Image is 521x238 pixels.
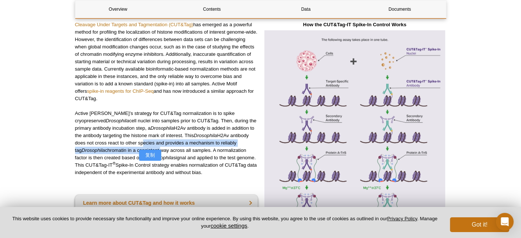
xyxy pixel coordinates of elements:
[150,155,173,160] em: Drosophila
[169,0,255,18] a: Contents
[12,215,438,229] p: This website uses cookies to provide necessary site functionality and improve your online experie...
[139,150,161,161] div: 复制
[75,110,258,176] p: Active [PERSON_NAME]’s strategy for CUT&Tag normalization is to spike cryopreserved cell nuclei i...
[357,0,443,18] a: Documents
[75,195,258,211] a: Learn more about CUT&Tag and how it works
[82,147,105,153] em: Drosophila
[87,88,153,94] a: spike-in reagents for ChIP-Seq
[75,21,258,102] p: has emerged as a powerful method for profiling the localization of histone modifications of inter...
[303,22,406,27] strong: How the CUT&Tag-IT Spike-In Control Works
[194,133,217,138] em: Drosophila
[75,0,161,18] a: Overview
[450,217,509,232] button: Got it!
[496,213,514,231] div: Open Intercom Messenger
[263,0,349,18] a: Data
[387,216,417,221] a: Privacy Policy
[210,222,247,229] button: cookie settings
[112,161,115,165] sup: ®
[150,125,174,131] em: Drosophila
[106,118,129,123] em: Drosophila
[75,22,193,27] a: Cleavage Under Targets and Tagmentation (CUT&Tag)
